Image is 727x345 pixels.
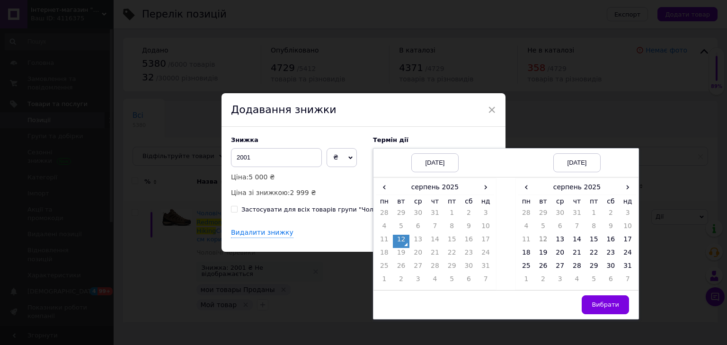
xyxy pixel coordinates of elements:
[477,195,494,208] th: нд
[409,248,426,261] td: 20
[568,261,585,274] td: 28
[477,221,494,235] td: 10
[619,248,636,261] td: 24
[231,187,363,198] p: Ціна зі знижкою:
[551,208,568,221] td: 30
[461,261,478,274] td: 30
[393,208,410,221] td: 29
[409,261,426,274] td: 27
[461,274,478,288] td: 6
[443,248,461,261] td: 22
[443,261,461,274] td: 29
[426,208,443,221] td: 31
[461,208,478,221] td: 2
[409,235,426,248] td: 13
[603,261,620,274] td: 30
[393,180,478,195] th: серпень 2025
[518,195,535,208] th: пн
[231,228,293,238] div: Видалити знижку
[426,195,443,208] th: чт
[535,180,620,195] th: серпень 2025
[426,235,443,248] td: 14
[231,148,322,167] input: 0
[477,248,494,261] td: 24
[535,221,552,235] td: 5
[518,208,535,221] td: 28
[619,274,636,288] td: 7
[376,221,393,235] td: 4
[585,208,603,221] td: 1
[376,180,393,194] span: ‹
[551,274,568,288] td: 3
[603,274,620,288] td: 6
[603,221,620,235] td: 9
[585,261,603,274] td: 29
[553,153,601,172] div: [DATE]
[568,208,585,221] td: 31
[568,195,585,208] th: чт
[393,248,410,261] td: 19
[477,180,494,194] span: ›
[411,153,459,172] div: [DATE]
[393,235,410,248] td: 12
[393,274,410,288] td: 2
[535,261,552,274] td: 26
[568,248,585,261] td: 21
[518,274,535,288] td: 1
[551,235,568,248] td: 13
[376,235,393,248] td: 11
[518,261,535,274] td: 25
[568,235,585,248] td: 14
[568,221,585,235] td: 7
[603,235,620,248] td: 16
[592,301,619,308] span: Вибрати
[568,274,585,288] td: 4
[585,235,603,248] td: 15
[426,261,443,274] td: 28
[477,274,494,288] td: 7
[619,208,636,221] td: 3
[582,295,629,314] button: Вибрати
[551,248,568,261] td: 20
[619,261,636,274] td: 31
[409,274,426,288] td: 3
[585,195,603,208] th: пт
[443,221,461,235] td: 8
[535,208,552,221] td: 29
[248,173,275,181] span: 5 000 ₴
[443,235,461,248] td: 15
[619,195,636,208] th: нд
[231,104,337,115] span: Додавання знижки
[535,235,552,248] td: 12
[619,221,636,235] td: 10
[426,221,443,235] td: 7
[603,208,620,221] td: 2
[409,221,426,235] td: 6
[376,274,393,288] td: 1
[426,274,443,288] td: 4
[585,221,603,235] td: 8
[290,189,316,196] span: 2 999 ₴
[393,221,410,235] td: 5
[376,248,393,261] td: 18
[376,261,393,274] td: 25
[409,195,426,208] th: ср
[231,136,258,143] span: Знижка
[461,235,478,248] td: 16
[443,208,461,221] td: 1
[231,172,363,182] p: Ціна:
[461,248,478,261] td: 23
[477,208,494,221] td: 3
[535,248,552,261] td: 19
[603,195,620,208] th: сб
[443,274,461,288] td: 5
[585,274,603,288] td: 5
[518,248,535,261] td: 18
[518,221,535,235] td: 4
[603,248,620,261] td: 23
[585,248,603,261] td: 22
[551,221,568,235] td: 6
[477,235,494,248] td: 17
[376,195,393,208] th: пн
[551,195,568,208] th: ср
